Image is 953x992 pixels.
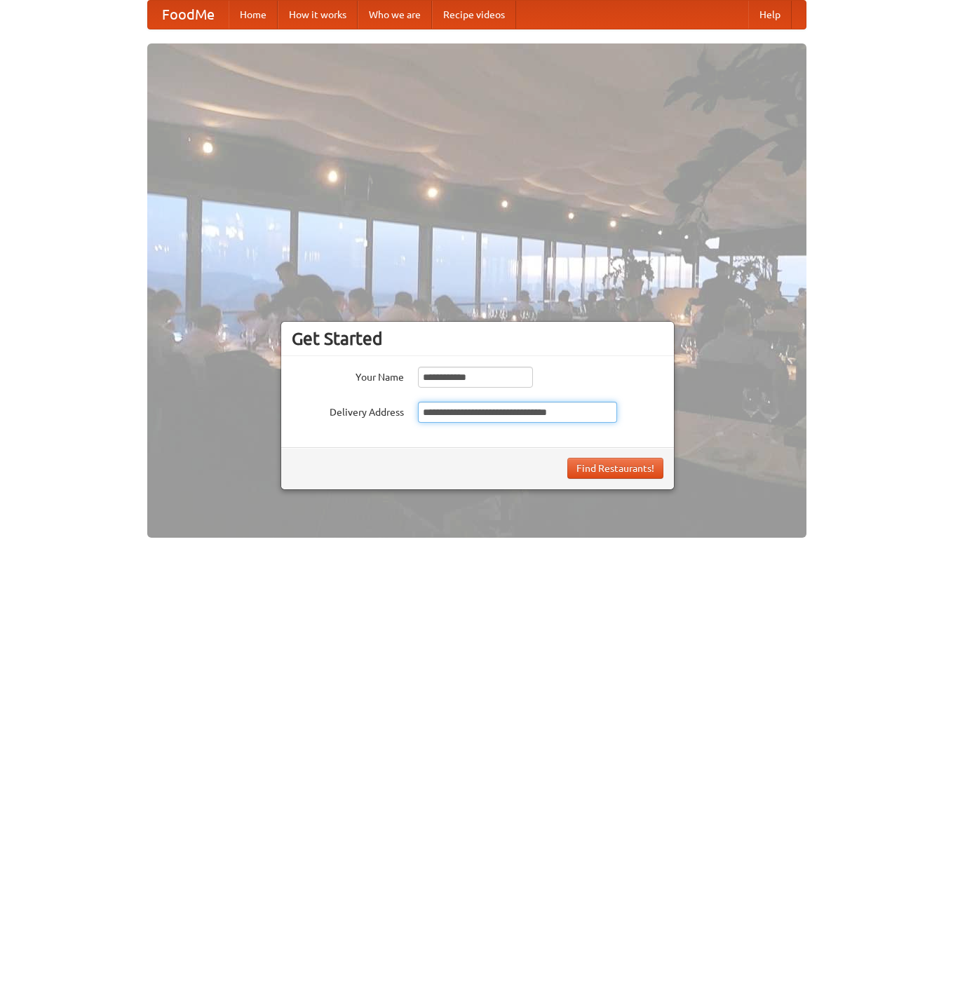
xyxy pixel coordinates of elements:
a: How it works [278,1,358,29]
a: Help [748,1,792,29]
h3: Get Started [292,328,663,349]
a: FoodMe [148,1,229,29]
button: Find Restaurants! [567,458,663,479]
a: Recipe videos [432,1,516,29]
a: Who we are [358,1,432,29]
label: Delivery Address [292,402,404,419]
a: Home [229,1,278,29]
label: Your Name [292,367,404,384]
